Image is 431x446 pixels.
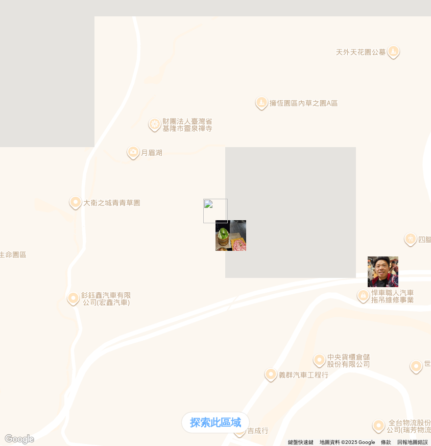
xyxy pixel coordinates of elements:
div: 探索此區域 [182,412,249,433]
a: 回報地圖錯誤 [397,439,428,445]
a: 在 Google 地圖上開啟這個區域 (開啟新視窗) [3,433,36,446]
span: 地圖資料 ©2025 Google [320,439,375,445]
button: 鍵盤快速鍵 [288,439,314,446]
a: 條款 (在新分頁中開啟) [381,439,391,445]
img: Google [3,433,36,446]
